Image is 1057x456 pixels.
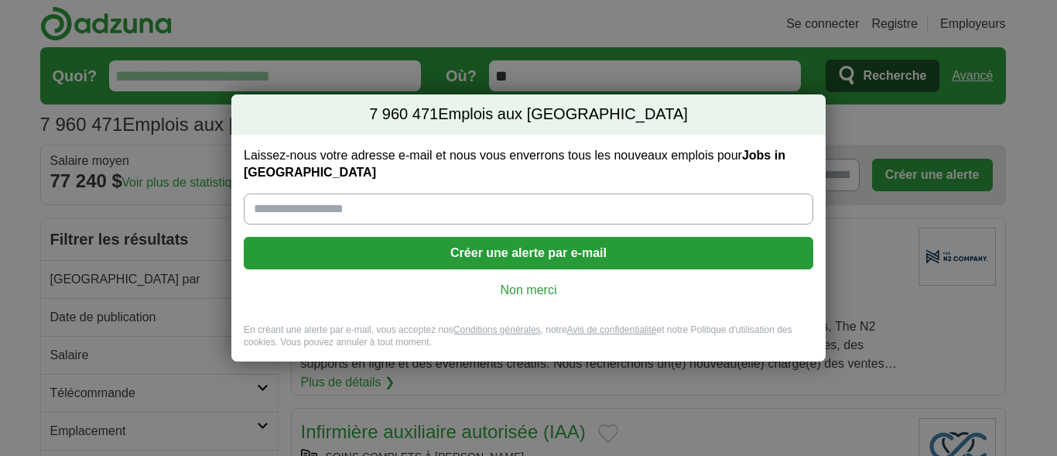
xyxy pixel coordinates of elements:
[567,324,657,335] a: Avis de confidentialité
[244,237,813,269] button: Créer une alerte par e-mail
[453,324,541,335] a: Conditions générales
[369,105,438,122] font: 7 960 471
[244,324,453,335] font: En créant une alerte par e-mail, vous acceptez nos
[450,246,607,259] font: Créer une alerte par e-mail
[244,149,742,162] font: Laissez-nous votre adresse e-mail et nous vous enverrons tous les nouveaux emplois pour
[244,149,785,179] font: Jobs in [GEOGRAPHIC_DATA]
[541,324,567,335] font: , notre
[501,283,557,297] font: Non merci
[438,105,688,122] font: Emplois aux [GEOGRAPHIC_DATA]
[256,282,801,299] a: Non merci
